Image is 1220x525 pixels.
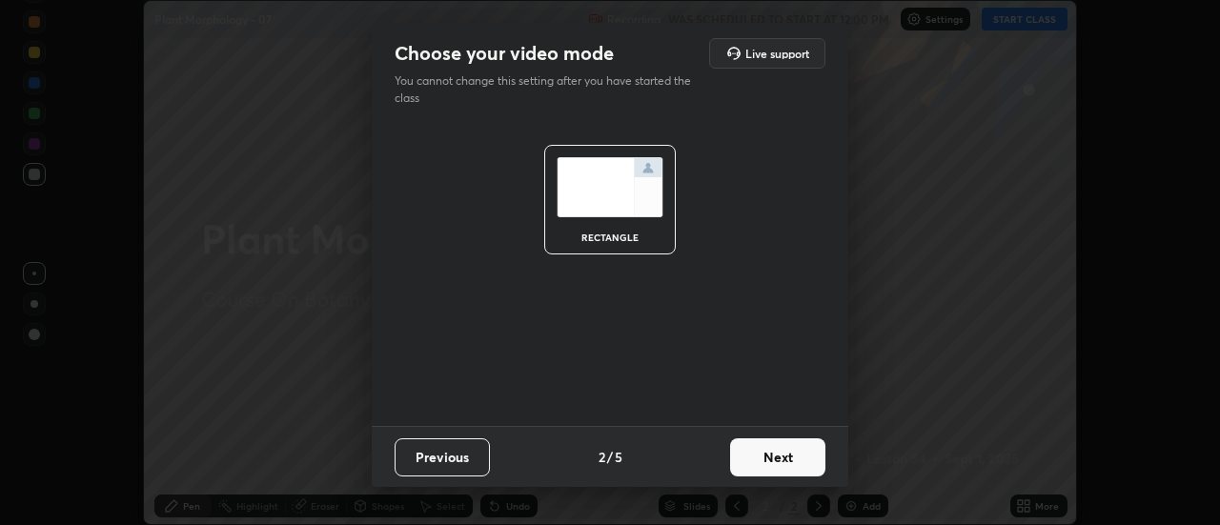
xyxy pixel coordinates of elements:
div: rectangle [572,232,648,242]
h2: Choose your video mode [395,41,614,66]
h4: 2 [599,447,605,467]
h5: Live support [745,48,809,59]
h4: / [607,447,613,467]
button: Next [730,438,825,476]
p: You cannot change this setting after you have started the class [395,72,703,107]
img: normalScreenIcon.ae25ed63.svg [557,157,663,217]
button: Previous [395,438,490,476]
h4: 5 [615,447,622,467]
